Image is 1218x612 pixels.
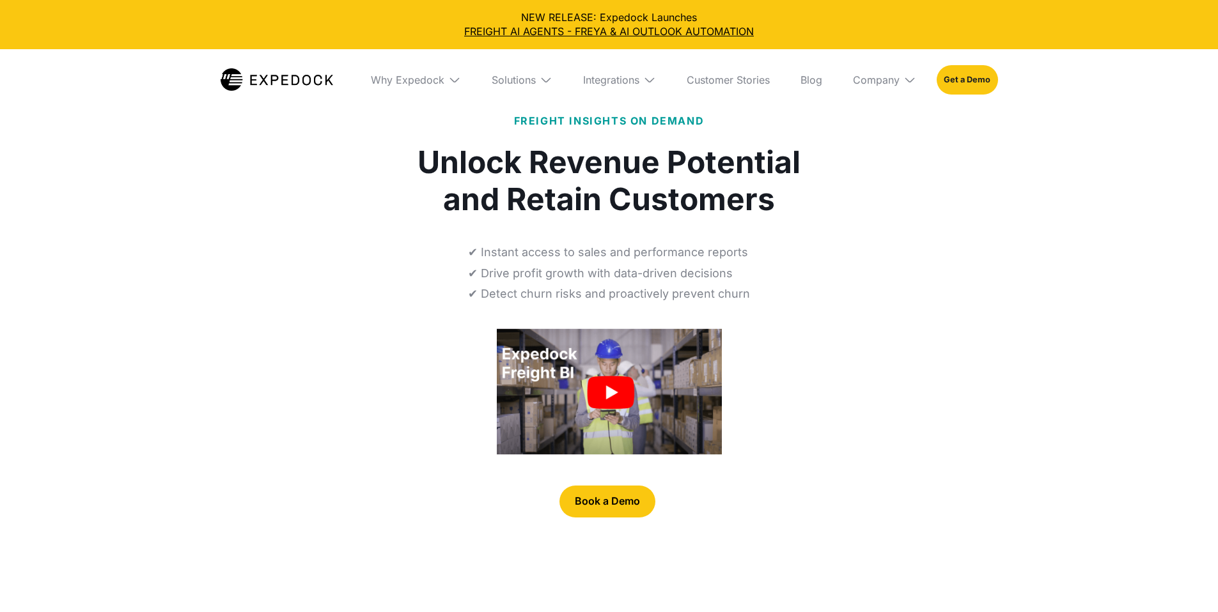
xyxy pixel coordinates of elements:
[10,24,1208,38] a: FREIGHT AI AGENTS - FREYA & AI OUTLOOK AUTOMATION
[583,73,639,86] div: Integrations
[937,65,997,95] a: Get a Demo
[468,285,750,303] p: ✔ Detect churn risks and proactively prevent churn
[468,243,748,261] p: ✔ Instant access to sales and performance reports
[10,10,1208,39] div: NEW RELEASE: Expedock Launches
[573,49,666,111] div: Integrations
[371,73,444,86] div: Why Expedock
[361,49,471,111] div: Why Expedock
[853,73,900,86] div: Company
[468,264,733,282] p: ✔ Drive profit growth with data-driven decisions
[843,49,926,111] div: Company
[514,114,705,127] span: FREIGHT INSIGHTS ON DEMAND
[481,49,563,111] div: Solutions
[559,486,655,517] a: Book a Demo
[676,49,780,111] a: Customer Stories
[497,328,722,455] a: open lightbox
[418,144,800,218] h1: Unlock Revenue Potential and Retain Customers
[790,49,832,111] a: Blog
[492,73,536,86] div: Solutions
